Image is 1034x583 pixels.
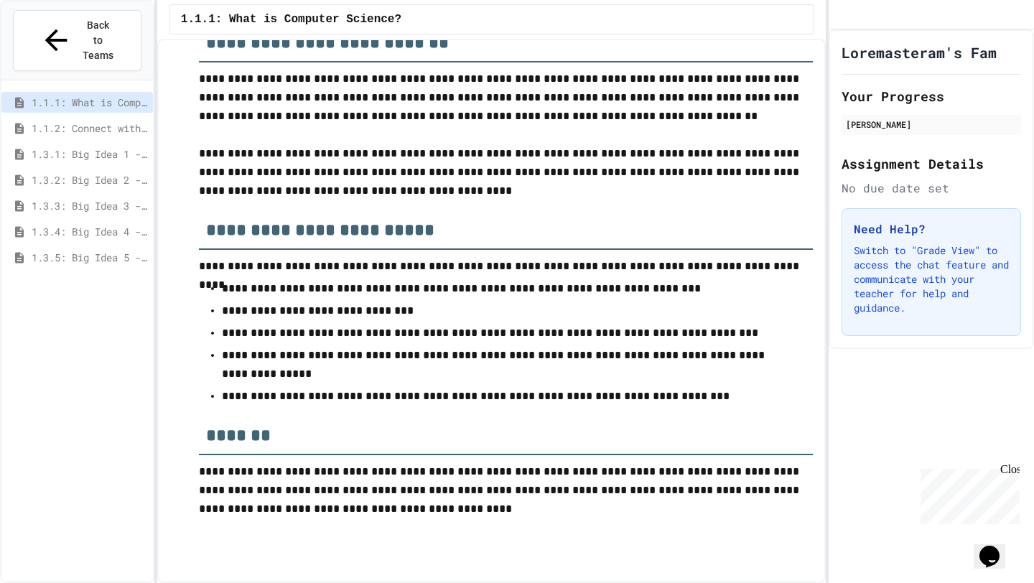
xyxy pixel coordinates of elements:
[854,220,1009,238] h3: Need Help?
[32,121,147,136] span: 1.1.2: Connect with Your World
[81,18,115,63] span: Back to Teams
[974,526,1020,569] iframe: chat widget
[32,146,147,162] span: 1.3.1: Big Idea 1 - Creative Development
[32,224,147,239] span: 1.3.4: Big Idea 4 - Computing Systems and Networks
[842,154,1021,174] h2: Assignment Details
[842,42,997,62] h1: Loremasteram's Fam
[32,95,147,110] span: 1.1.1: What is Computer Science?
[32,172,147,187] span: 1.3.2: Big Idea 2 - Data
[842,179,1021,197] div: No due date set
[32,198,147,213] span: 1.3.3: Big Idea 3 - Algorithms and Programming
[32,250,147,265] span: 1.3.5: Big Idea 5 - Impact of Computing
[181,11,401,28] span: 1.1.1: What is Computer Science?
[915,463,1020,524] iframe: chat widget
[854,243,1009,315] p: Switch to "Grade View" to access the chat feature and communicate with your teacher for help and ...
[846,118,1017,131] div: [PERSON_NAME]
[6,6,99,91] div: Chat with us now!Close
[842,86,1021,106] h2: Your Progress
[13,10,141,71] button: Back to Teams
